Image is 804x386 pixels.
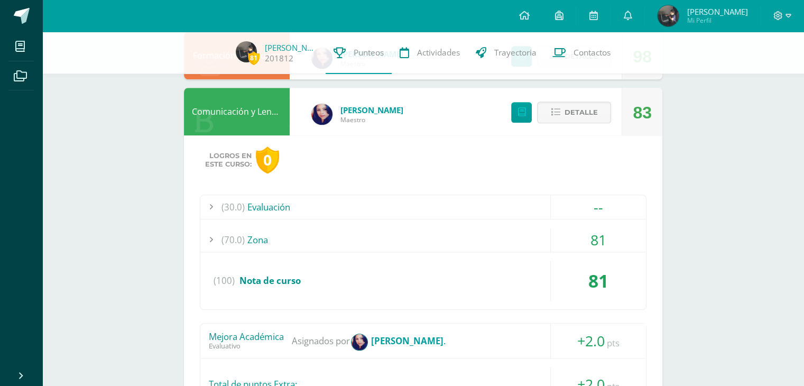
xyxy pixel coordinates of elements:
[574,47,611,58] span: Contactos
[340,115,403,124] span: Maestro
[214,261,235,301] span: (100)
[311,104,332,125] img: e76a579e13c610acdf562ac292c9eab1.png
[371,335,443,347] strong: [PERSON_NAME]
[292,324,350,358] span: Asignados por
[354,47,384,58] span: Punteos
[209,332,284,342] div: Mejora Académica
[326,32,392,74] a: Punteos
[417,47,460,58] span: Actividades
[209,342,284,350] div: Evaluativo
[633,89,652,136] div: 83
[551,261,646,301] div: 81
[352,334,367,350] img: 07244a1671338f8129d0a23ffc39d782.png
[544,32,618,74] a: Contactos
[239,274,301,287] span: Nota de curso
[205,152,252,169] span: Logros en este curso:
[200,228,646,252] div: Zona
[200,195,646,219] div: Evaluación
[687,16,747,25] span: Mi Perfil
[221,228,245,252] span: (70.0)
[607,337,620,349] span: pts
[340,105,403,115] a: [PERSON_NAME]
[256,146,279,173] div: 0
[248,51,260,65] span: 81
[551,195,646,219] div: --
[687,6,747,17] span: [PERSON_NAME]
[468,32,544,74] a: Trayectoria
[350,324,446,358] span: .
[537,102,611,123] button: Detalle
[184,88,290,135] div: Comunicación y Lenguaje
[265,53,293,64] a: 201812
[236,41,257,62] img: 78da2ad9647f3cb3810cc269162ce663.png
[564,103,597,122] span: Detalle
[265,42,318,53] a: [PERSON_NAME]
[551,228,646,252] div: 81
[392,32,468,74] a: Actividades
[577,331,605,351] span: +2.0
[494,47,537,58] span: Trayectoria
[658,5,679,26] img: 78da2ad9647f3cb3810cc269162ce663.png
[221,195,245,219] span: (30.0)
